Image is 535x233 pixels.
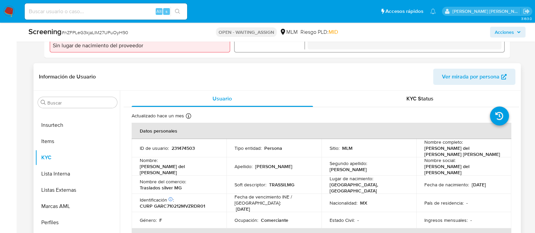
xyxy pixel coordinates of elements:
[213,95,232,102] span: Usuario
[255,163,292,169] p: [PERSON_NAME]
[433,69,515,85] button: Ver mirada por persona
[330,166,367,172] p: [PERSON_NAME]
[140,163,216,176] p: [PERSON_NAME] del [PERSON_NAME]
[385,8,423,15] span: Accesos rápidos
[35,133,120,149] button: Items
[330,176,373,182] p: Lugar de nacimiento :
[235,217,258,223] p: Ocupación :
[235,145,262,151] p: Tipo entidad :
[172,145,195,151] p: 231474503
[424,145,500,157] p: [PERSON_NAME] del [PERSON_NAME] [PERSON_NAME]
[39,73,96,80] h1: Información de Usuario
[235,182,266,188] p: Soft descriptor :
[330,182,406,194] p: [GEOGRAPHIC_DATA], [GEOGRAPHIC_DATA]
[140,157,158,163] p: Nombre :
[132,113,184,119] p: Actualizado hace un mes
[261,217,288,223] p: Comerciante
[140,179,186,185] p: Nombre del comercio :
[424,139,463,145] p: Nombre completo :
[35,166,120,182] button: Lista Interna
[47,100,114,106] input: Buscar
[35,117,120,133] button: Insurtech
[300,28,338,36] span: Riesgo PLD:
[330,160,367,166] p: Segundo apellido :
[330,200,357,206] p: Nacionalidad :
[330,217,355,223] p: Estado Civil :
[35,149,120,166] button: KYC
[236,206,250,212] p: [DATE]
[235,163,252,169] p: Apellido :
[25,7,187,16] input: Buscar usuario o caso...
[269,182,294,188] p: TRASSILMG
[140,145,169,151] p: ID de usuario :
[132,123,511,139] th: Datos personales
[523,8,530,15] a: Salir
[280,28,298,36] div: MLM
[35,214,120,231] button: Perfiles
[424,217,468,223] p: Ingresos mensuales :
[342,145,353,151] p: MLM
[406,95,433,102] span: KYC Status
[442,69,499,85] span: Ver mirada por persona
[330,145,339,151] p: Sitio :
[216,27,277,37] p: OPEN - WAITING_ASSIGN
[430,8,436,14] a: Notificaciones
[521,16,532,21] span: 3.163.0
[470,217,472,223] p: -
[156,8,162,15] span: Alt
[424,163,500,176] p: [PERSON_NAME] del [PERSON_NAME]
[35,182,120,198] button: Listas Externas
[62,29,128,36] span: # nZFPLeG3kjaLIM27UPuOyH90
[140,185,182,191] p: Traslados silver MG
[35,198,120,214] button: Marcas AML
[357,217,359,223] p: -
[140,217,157,223] p: Género :
[452,8,521,15] p: anamaria.arriagasanchez@mercadolibre.com.mx
[424,157,455,163] p: Nombre social :
[490,27,526,38] button: Acciones
[171,7,184,16] button: search-icon
[466,200,468,206] p: -
[424,182,469,188] p: Fecha de nacimiento :
[140,197,174,203] p: Identificación :
[495,27,514,38] span: Acciones
[165,8,168,15] span: s
[360,200,367,206] p: MX
[472,182,486,188] p: [DATE]
[329,28,338,36] span: MID
[424,200,464,206] p: País de residencia :
[140,203,205,209] p: CURP GARC710212MVZRDR01
[235,194,313,206] p: Fecha de vencimiento INE / [GEOGRAPHIC_DATA] :
[41,100,46,105] button: Buscar
[28,26,62,37] b: Screening
[264,145,282,151] p: Persona
[159,217,162,223] p: F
